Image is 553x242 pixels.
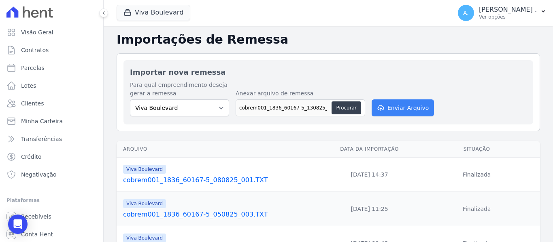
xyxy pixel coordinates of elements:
[451,2,553,24] button: A. [PERSON_NAME] . Ver opções
[21,230,53,238] span: Conta Hent
[3,78,100,94] a: Lotes
[325,192,414,226] td: [DATE] 11:25
[325,158,414,192] td: [DATE] 14:37
[479,6,537,14] p: [PERSON_NAME] .
[3,208,100,225] a: Recebíveis
[413,141,540,158] th: Situação
[413,158,540,192] td: Finalizada
[413,192,540,226] td: Finalizada
[117,32,540,47] h2: Importações de Remessa
[21,117,63,125] span: Minha Carteira
[21,153,42,161] span: Crédito
[372,99,434,116] button: Enviar Arquivo
[3,60,100,76] a: Parcelas
[21,46,49,54] span: Contratos
[3,42,100,58] a: Contratos
[123,210,322,219] a: cobrem001_1836_60167-5_050825_003.TXT
[21,28,53,36] span: Visão Geral
[21,135,62,143] span: Transferências
[130,67,527,78] h2: Importar nova remessa
[3,95,100,112] a: Clientes
[3,131,100,147] a: Transferências
[3,113,100,129] a: Minha Carteira
[21,170,57,179] span: Negativação
[21,82,36,90] span: Lotes
[21,99,44,107] span: Clientes
[130,81,229,98] label: Para qual empreendimento deseja gerar a remessa
[21,213,51,221] span: Recebíveis
[21,64,45,72] span: Parcelas
[123,199,166,208] span: Viva Boulevard
[463,10,469,16] span: A.
[8,215,28,234] div: Open Intercom Messenger
[123,175,322,185] a: cobrem001_1836_60167-5_080825_001.TXT
[117,141,325,158] th: Arquivo
[123,165,166,174] span: Viva Boulevard
[3,149,100,165] a: Crédito
[479,14,537,20] p: Ver opções
[332,101,361,114] button: Procurar
[117,5,190,20] button: Viva Boulevard
[325,141,414,158] th: Data da Importação
[3,24,100,40] a: Visão Geral
[236,89,365,98] label: Anexar arquivo de remessa
[6,196,97,205] div: Plataformas
[3,166,100,183] a: Negativação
